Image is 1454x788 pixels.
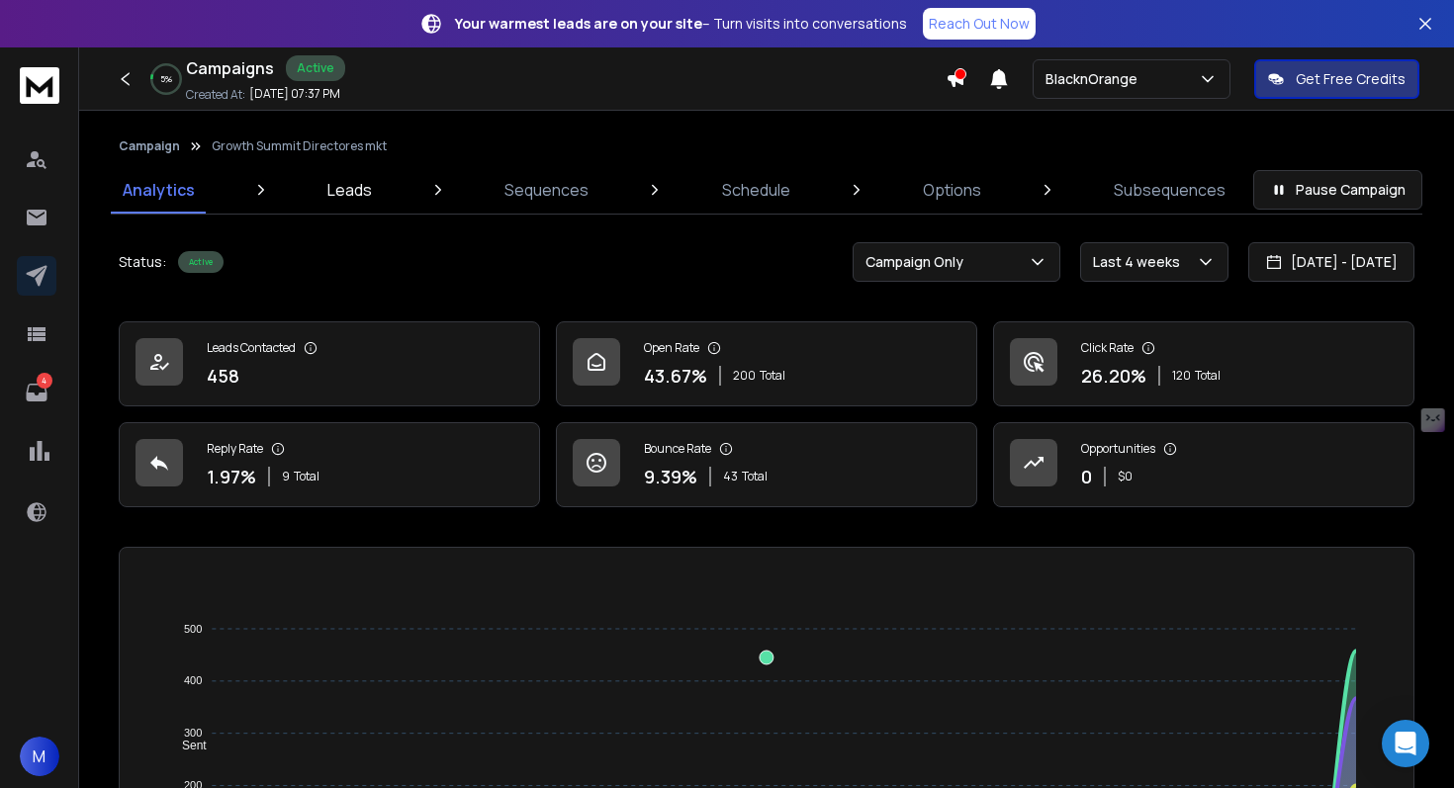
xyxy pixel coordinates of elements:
p: Created At: [186,87,245,103]
a: Click Rate26.20%120Total [993,321,1414,406]
a: Schedule [710,166,802,214]
p: Subsequences [1114,178,1226,202]
span: Total [294,469,319,484]
a: Open Rate43.67%200Total [556,321,977,406]
span: 9 [282,469,290,484]
a: Leads [316,166,384,214]
p: 0 [1081,463,1092,490]
button: M [20,737,59,776]
a: Opportunities0$0 [993,422,1414,507]
p: [DATE] 07:37 PM [249,86,340,102]
p: 458 [207,362,239,390]
p: Analytics [123,178,195,202]
strong: Your warmest leads are on your site [455,14,702,33]
p: Leads Contacted [207,340,296,356]
a: 4 [17,373,56,412]
span: 120 [1172,368,1191,384]
button: Pause Campaign [1253,170,1422,210]
div: Active [178,251,224,273]
button: [DATE] - [DATE] [1248,242,1414,282]
tspan: 500 [184,623,202,635]
p: 5 % [160,73,172,85]
a: Bounce Rate9.39%43Total [556,422,977,507]
p: 43.67 % [644,362,707,390]
span: Total [760,368,785,384]
p: Growth Summit Directores mkt [212,138,387,154]
p: Open Rate [644,340,699,356]
img: logo [20,67,59,104]
button: Campaign [119,138,180,154]
p: Reply Rate [207,441,263,457]
span: Sent [167,739,207,752]
p: Reach Out Now [929,14,1030,34]
div: Active [286,55,345,81]
p: Leads [327,178,372,202]
span: Total [1195,368,1221,384]
p: Last 4 weeks [1093,252,1188,272]
tspan: 400 [184,675,202,687]
span: 43 [723,469,738,484]
p: $ 0 [1118,469,1133,484]
a: Leads Contacted458 [119,321,540,406]
button: Get Free Credits [1254,59,1419,99]
p: Bounce Rate [644,441,711,457]
p: Get Free Credits [1296,69,1406,89]
div: Open Intercom Messenger [1382,720,1429,767]
a: Subsequences [1102,166,1237,214]
p: Opportunities [1081,441,1155,457]
h1: Campaigns [186,56,274,80]
a: Sequences [493,166,600,214]
span: 200 [733,368,756,384]
a: Analytics [111,166,207,214]
a: Reach Out Now [923,8,1036,40]
p: – Turn visits into conversations [455,14,907,34]
span: Total [742,469,768,484]
a: Reply Rate1.97%9Total [119,422,540,507]
p: Campaign Only [865,252,971,272]
p: Schedule [722,178,790,202]
tspan: 300 [184,727,202,739]
p: 1.97 % [207,463,256,490]
p: 4 [37,373,52,389]
p: Status: [119,252,166,272]
p: 9.39 % [644,463,697,490]
p: BlacknOrange [1045,69,1145,89]
a: Options [911,166,993,214]
p: Click Rate [1081,340,1134,356]
p: Sequences [504,178,589,202]
p: Options [923,178,981,202]
p: 26.20 % [1081,362,1146,390]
